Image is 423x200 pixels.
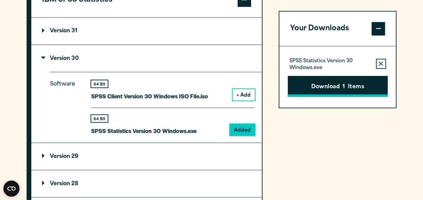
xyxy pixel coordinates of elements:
p: Software [50,79,80,130]
div: 64 Bit [91,115,108,122]
summary: Version 30 [31,45,262,72]
p: Version 30 [42,56,79,61]
p: Version 29 [42,154,78,159]
p: SPSS Statistics Version 30 Windows.exe [91,126,197,135]
span: 1 [343,82,345,91]
button: Added [230,124,255,135]
p: SPSS Client Version 30 Windows ISO File.iso [91,91,208,101]
p: Version 31 [42,28,77,34]
button: + Add [233,89,255,100]
summary: Version 28 [31,170,262,197]
button: Download1Items [288,76,388,97]
button: Open CMP widget [3,180,20,197]
div: 64 Bit [91,80,108,87]
div: Your Downloads [279,46,396,107]
summary: Version 29 [31,143,262,170]
p: SPSS Statistics Version 30 Windows.exe [289,58,371,71]
button: Your Downloads [279,11,396,46]
summary: Version 31 [31,18,262,44]
p: Version 28 [42,181,78,186]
